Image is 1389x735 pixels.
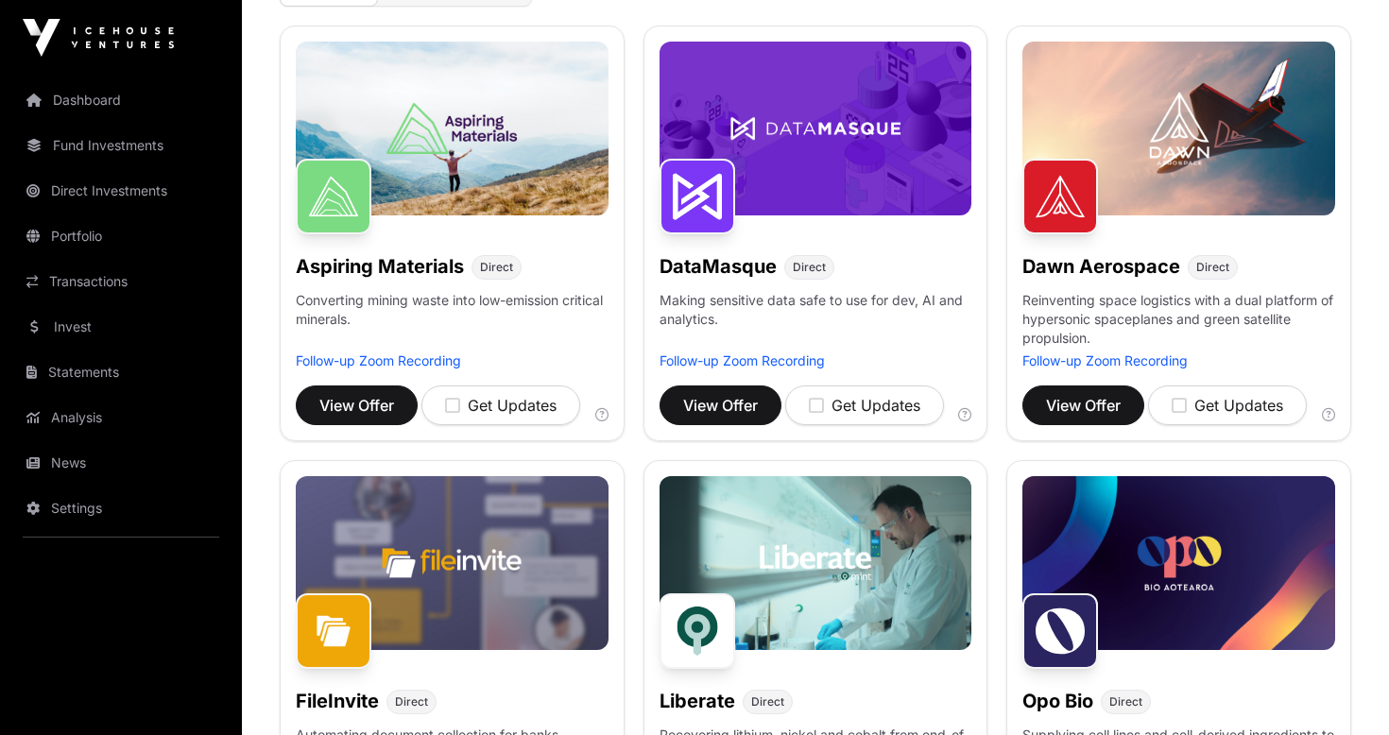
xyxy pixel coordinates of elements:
[296,253,464,280] h1: Aspiring Materials
[1295,644,1389,735] iframe: Chat Widget
[1022,42,1335,215] img: Dawn-Banner.jpg
[751,694,784,709] span: Direct
[319,394,394,417] span: View Offer
[15,79,227,121] a: Dashboard
[1148,385,1307,425] button: Get Updates
[785,385,944,425] button: Get Updates
[1109,694,1142,709] span: Direct
[1022,688,1093,714] h1: Opo Bio
[15,487,227,529] a: Settings
[296,385,418,425] button: View Offer
[15,397,227,438] a: Analysis
[15,215,227,257] a: Portfolio
[660,159,735,234] img: DataMasque
[15,306,227,348] a: Invest
[296,476,609,650] img: File-Invite-Banner.jpg
[15,170,227,212] a: Direct Investments
[296,352,461,368] a: Follow-up Zoom Recording
[296,291,609,351] p: Converting mining waste into low-emission critical minerals.
[23,19,174,57] img: Icehouse Ventures Logo
[15,261,227,302] a: Transactions
[296,593,371,669] img: FileInvite
[809,394,920,417] div: Get Updates
[395,694,428,709] span: Direct
[1022,352,1188,368] a: Follow-up Zoom Recording
[445,394,557,417] div: Get Updates
[15,442,227,484] a: News
[1022,385,1144,425] button: View Offer
[1022,291,1335,351] p: Reinventing space logistics with a dual platform of hypersonic spaceplanes and green satellite pr...
[660,253,777,280] h1: DataMasque
[1022,593,1098,669] img: Opo Bio
[421,385,580,425] button: Get Updates
[660,688,735,714] h1: Liberate
[793,260,826,275] span: Direct
[480,260,513,275] span: Direct
[660,476,972,650] img: Liberate-Banner.jpg
[660,42,972,215] img: DataMasque-Banner.jpg
[660,291,972,351] p: Making sensitive data safe to use for dev, AI and analytics.
[1022,476,1335,650] img: Opo-Bio-Banner.jpg
[660,593,735,669] img: Liberate
[15,125,227,166] a: Fund Investments
[660,385,781,425] button: View Offer
[1196,260,1229,275] span: Direct
[683,394,758,417] span: View Offer
[1022,159,1098,234] img: Dawn Aerospace
[296,42,609,215] img: Aspiring-Banner.jpg
[1022,253,1180,280] h1: Dawn Aerospace
[1046,394,1121,417] span: View Offer
[15,351,227,393] a: Statements
[296,688,379,714] h1: FileInvite
[1172,394,1283,417] div: Get Updates
[296,159,371,234] img: Aspiring Materials
[660,352,825,368] a: Follow-up Zoom Recording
